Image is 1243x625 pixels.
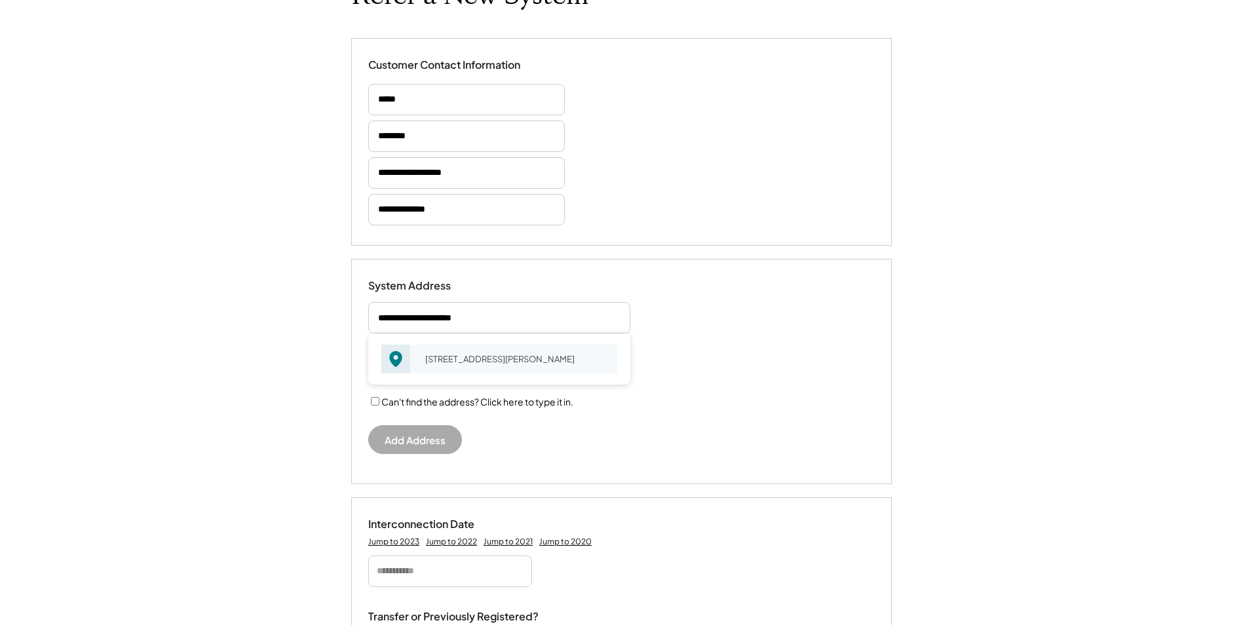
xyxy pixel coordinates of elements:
div: Jump to 2021 [484,537,533,547]
div: Jump to 2022 [426,537,477,547]
div: Interconnection Date [368,518,499,531]
div: Jump to 2023 [368,537,419,547]
button: Add Address [368,425,462,454]
label: Can't find the address? Click here to type it in. [381,396,573,407]
div: Transfer or Previously Registered? [368,610,539,624]
div: Jump to 2020 [539,537,592,547]
div: Customer Contact Information [368,58,520,72]
div: [STREET_ADDRESS][PERSON_NAME] [417,350,617,368]
div: System Address [368,279,499,293]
